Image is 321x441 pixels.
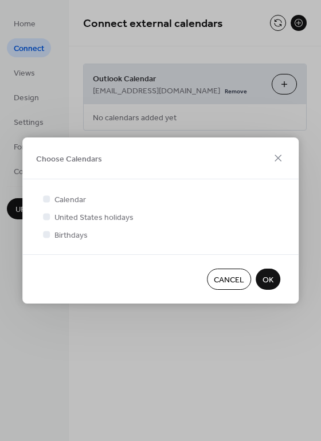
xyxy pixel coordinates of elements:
[214,274,244,286] span: Cancel
[36,153,102,165] span: Choose Calendars
[263,274,273,286] span: OK
[54,194,86,206] span: Calendar
[207,269,251,290] button: Cancel
[54,212,134,224] span: United States holidays
[54,230,88,242] span: Birthdays
[256,269,280,290] button: OK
